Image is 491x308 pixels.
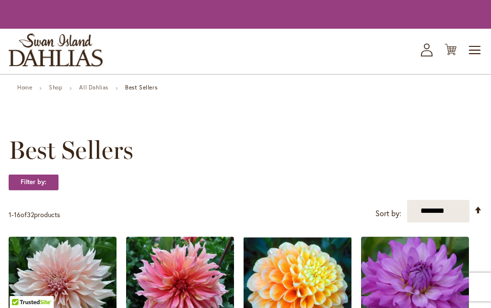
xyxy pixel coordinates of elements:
p: - of products [9,207,60,222]
span: 1 [9,210,12,219]
iframe: Launch Accessibility Center [7,274,34,301]
a: All Dahlias [79,84,108,91]
a: Shop [49,84,62,91]
a: store logo [9,33,103,66]
strong: Best Sellers [125,84,157,91]
span: 32 [27,210,34,219]
span: Best Sellers [9,136,133,165]
a: Home [17,84,32,91]
strong: Filter by: [9,174,58,190]
span: 16 [14,210,21,219]
label: Sort by: [375,205,401,222]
